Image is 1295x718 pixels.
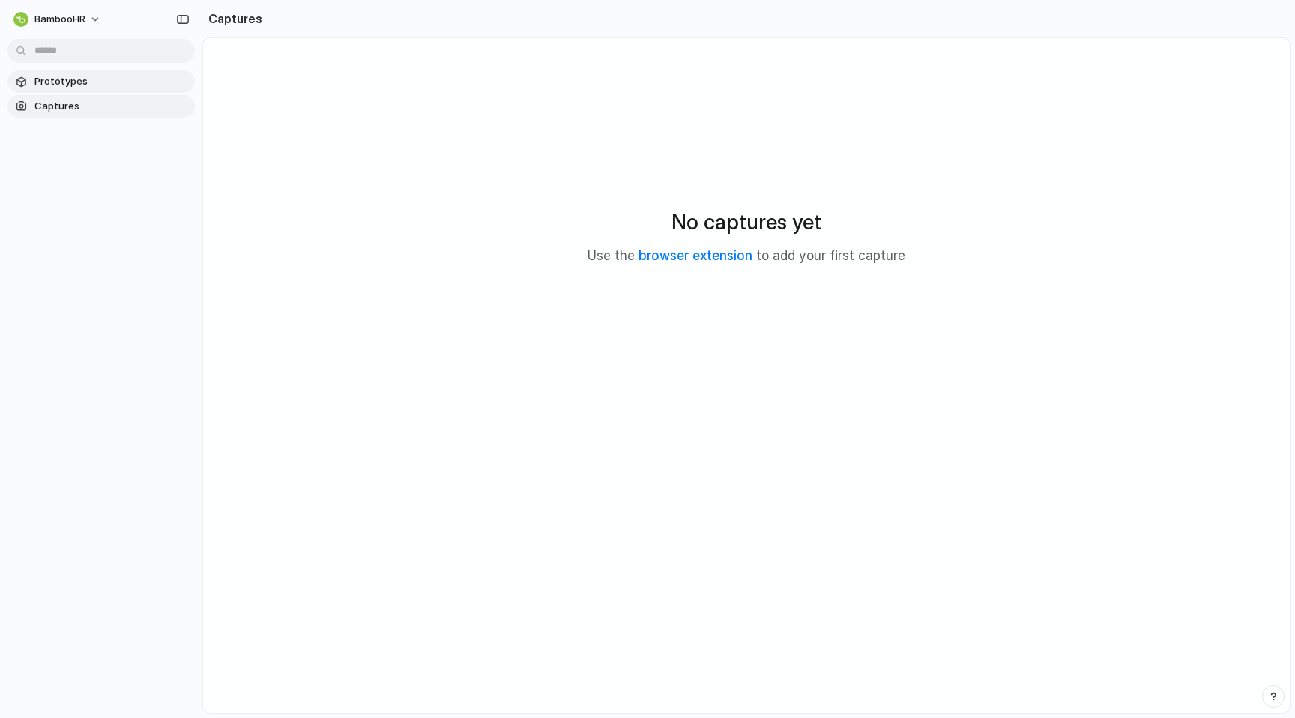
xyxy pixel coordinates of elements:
span: Captures [34,99,189,114]
span: BambooHR [34,12,85,27]
a: Prototypes [7,70,195,93]
button: BambooHR [7,7,109,31]
a: browser extension [639,248,752,263]
h2: No captures yet [671,206,821,238]
h2: Captures [202,10,262,28]
p: Use the to add your first capture [588,247,905,266]
span: Prototypes [34,74,189,89]
a: Captures [7,95,195,118]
